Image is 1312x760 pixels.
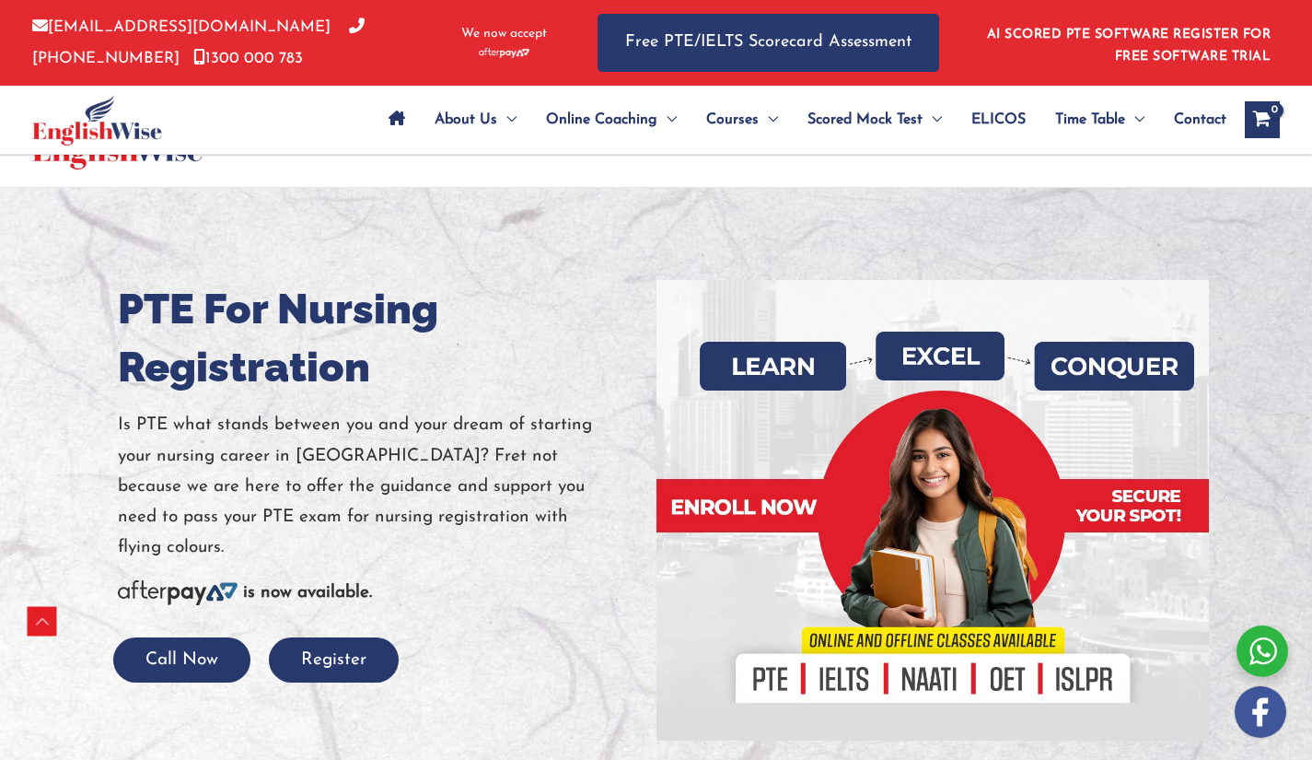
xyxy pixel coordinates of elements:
span: ELICOS [971,88,1026,152]
span: Courses [706,88,759,152]
img: Afterpay-Logo [479,48,529,58]
span: About Us [435,88,497,152]
span: Time Table [1055,88,1125,152]
span: Menu Toggle [923,88,942,152]
a: View Shopping Cart, empty [1245,101,1280,138]
a: [PHONE_NUMBER] [32,19,365,65]
a: Time TableMenu Toggle [1040,88,1159,152]
img: cropped-ew-logo [32,95,162,146]
a: Register [269,651,399,669]
p: Is PTE what stands between you and your dream of starting your nursing career in [GEOGRAPHIC_DATA... [118,410,643,563]
a: Online CoachingMenu Toggle [531,88,691,152]
img: white-facebook.png [1235,686,1286,738]
h1: PTE For Nursing Registration [118,280,643,396]
span: Menu Toggle [497,88,517,152]
a: Contact [1159,88,1226,152]
a: About UsMenu Toggle [420,88,531,152]
span: Scored Mock Test [807,88,923,152]
b: is now available. [243,584,372,602]
nav: Site Navigation: Main Menu [374,88,1226,152]
a: [EMAIL_ADDRESS][DOMAIN_NAME] [32,19,331,35]
a: ELICOS [957,88,1040,152]
img: Afterpay-Logo [118,580,238,605]
span: Menu Toggle [1125,88,1144,152]
span: We now accept [461,25,547,43]
a: CoursesMenu Toggle [691,88,793,152]
button: Register [269,637,399,683]
a: 1300 000 783 [193,51,303,66]
span: Menu Toggle [657,88,677,152]
span: Menu Toggle [759,88,778,152]
a: AI SCORED PTE SOFTWARE REGISTER FOR FREE SOFTWARE TRIAL [987,28,1271,64]
aside: Header Widget 1 [976,13,1280,73]
a: Scored Mock TestMenu Toggle [793,88,957,152]
span: Contact [1174,88,1226,152]
span: Online Coaching [546,88,657,152]
a: Free PTE/IELTS Scorecard Assessment [598,14,939,72]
